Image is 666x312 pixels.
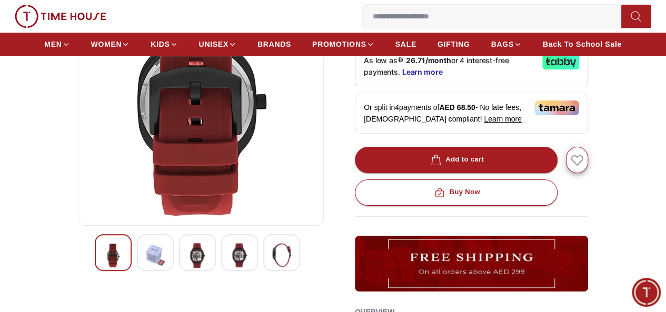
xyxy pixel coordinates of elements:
[91,39,122,49] span: WOMEN
[632,278,661,307] div: Chat Widget
[491,35,521,54] a: BAGS
[534,100,579,115] img: Tamara
[432,186,480,198] div: Buy Now
[199,35,236,54] a: UNISEX
[272,243,291,267] img: Lee Cooper Men's Analog Silver Dial Watch - LC07973.658
[44,35,69,54] a: MEN
[312,35,374,54] a: PROMOTIONS
[257,39,291,49] span: BRANDS
[146,243,165,267] img: Lee Cooper Men's Analog Silver Dial Watch - LC07973.658
[429,154,484,166] div: Add to cart
[543,35,622,54] a: Back To School Sale
[438,35,470,54] a: GIFTING
[15,5,106,28] img: ...
[199,39,228,49] span: UNISEX
[543,39,622,49] span: Back To School Sale
[439,103,475,112] span: AED 68.50
[151,35,177,54] a: KIDS
[355,147,558,173] button: Add to cart
[355,179,558,206] button: Buy Now
[355,236,588,291] img: ...
[257,35,291,54] a: BRANDS
[188,243,207,268] img: Lee Cooper Men's Analog Silver Dial Watch - LC07973.658
[491,39,513,49] span: BAGS
[312,39,366,49] span: PROMOTIONS
[91,35,130,54] a: WOMEN
[484,115,522,123] span: Learn more
[395,35,416,54] a: SALE
[230,243,249,267] img: Lee Cooper Men's Analog Silver Dial Watch - LC07973.658
[104,243,123,267] img: Lee Cooper Men's Analog Silver Dial Watch - LC07973.658
[151,39,170,49] span: KIDS
[44,39,62,49] span: MEN
[438,39,470,49] span: GIFTING
[355,93,588,134] div: Or split in 4 payments of - No late fees, [DEMOGRAPHIC_DATA] compliant!
[395,39,416,49] span: SALE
